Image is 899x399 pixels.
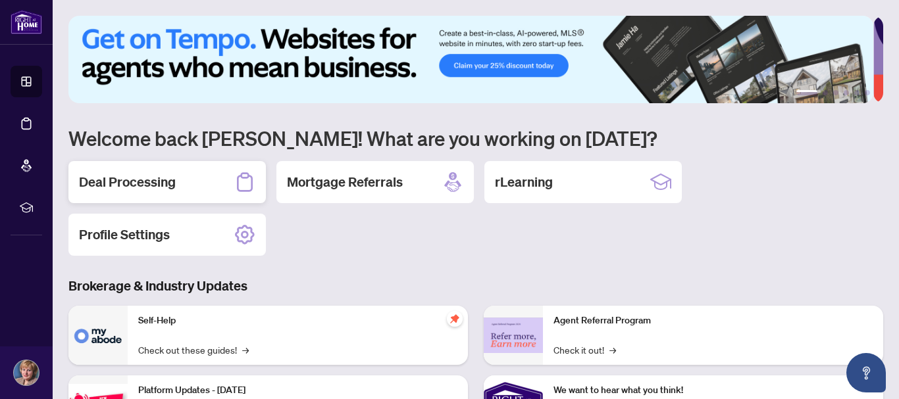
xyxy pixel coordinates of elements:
p: We want to hear what you think! [553,383,873,398]
button: 2 [823,90,828,95]
img: Self-Help [68,306,128,365]
a: Check it out!→ [553,342,616,357]
h2: Mortgage Referrals [287,173,403,191]
button: 3 [833,90,838,95]
h3: Brokerage & Industry Updates [68,277,883,295]
h2: rLearning [495,173,553,191]
span: → [609,342,616,357]
button: Open asap [846,353,886,392]
button: 6 [865,90,870,95]
button: 4 [844,90,849,95]
button: 1 [796,90,817,95]
img: logo [11,10,42,34]
h1: Welcome back [PERSON_NAME]! What are you working on [DATE]? [68,126,883,151]
p: Platform Updates - [DATE] [138,383,457,398]
span: pushpin [447,311,463,327]
p: Self-Help [138,314,457,328]
p: Agent Referral Program [553,314,873,328]
img: Slide 0 [68,16,873,103]
img: Profile Icon [14,360,39,385]
h2: Profile Settings [79,225,170,244]
h2: Deal Processing [79,173,176,191]
button: 5 [854,90,860,95]
span: → [242,342,249,357]
img: Agent Referral Program [484,317,543,354]
a: Check out these guides!→ [138,342,249,357]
